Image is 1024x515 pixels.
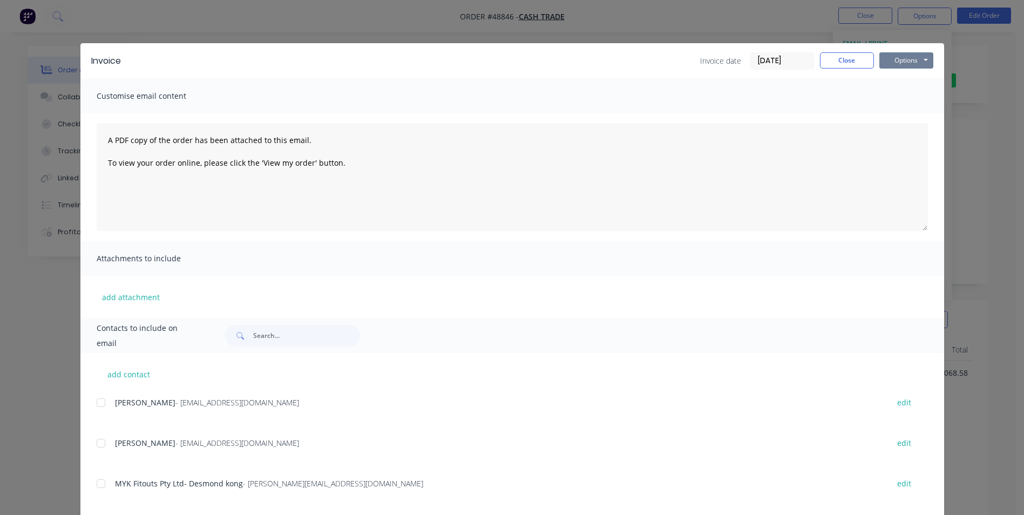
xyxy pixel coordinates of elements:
span: Invoice date [700,55,741,66]
button: Options [879,52,933,69]
button: add contact [97,366,161,382]
span: Contacts to include on email [97,321,199,351]
span: [PERSON_NAME] [115,438,175,448]
button: edit [891,476,918,491]
button: add attachment [97,289,165,305]
textarea: A PDF copy of the order has been attached to this email. To view your order online, please click ... [97,123,928,231]
span: - [EMAIL_ADDRESS][DOMAIN_NAME] [175,397,299,408]
span: MYK Fitouts Pty Ltd- Desmond kong [115,478,243,489]
button: Close [820,52,874,69]
span: [PERSON_NAME] [115,397,175,408]
div: Invoice [91,55,121,67]
button: edit [891,436,918,450]
span: - [PERSON_NAME][EMAIL_ADDRESS][DOMAIN_NAME] [243,478,423,489]
button: edit [891,395,918,410]
span: Customise email content [97,89,215,104]
span: - [EMAIL_ADDRESS][DOMAIN_NAME] [175,438,299,448]
span: Attachments to include [97,251,215,266]
input: Search... [253,325,360,347]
